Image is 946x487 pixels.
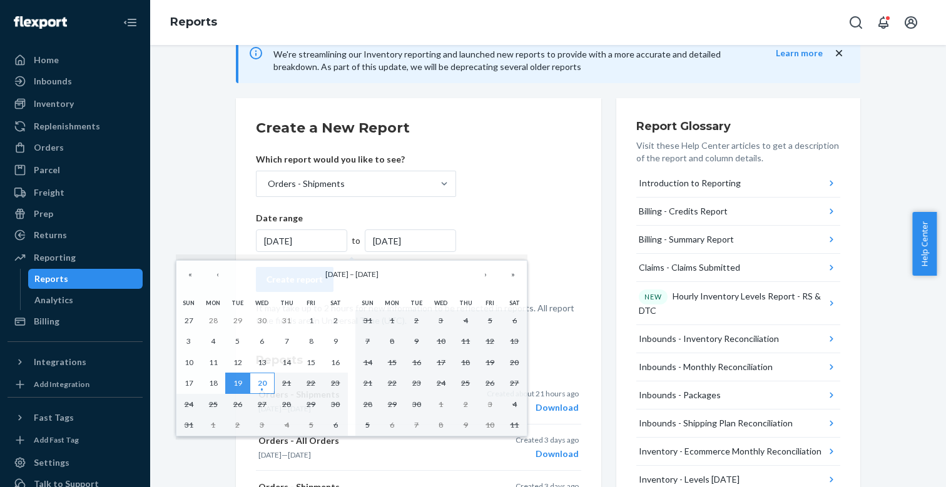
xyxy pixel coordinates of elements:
abbr: Sunday [183,299,195,306]
abbr: August 13, 2025 [258,358,267,367]
button: September 14, 2025 [355,352,380,373]
abbr: September 2, 2025 [235,420,240,429]
abbr: Thursday [280,299,293,306]
time: [DATE] [258,450,282,459]
abbr: October 3, 2025 [488,399,492,409]
button: September 28, 2025 [355,394,380,415]
abbr: September 14, 2025 [364,358,372,367]
div: Claims - Claims Submitted [639,261,740,274]
button: September 15, 2025 [380,352,404,373]
button: Open notifications [871,10,896,35]
div: Billing [34,315,59,328]
button: September 24, 2025 [429,373,453,394]
button: September 25, 2025 [454,373,478,394]
abbr: September 17, 2025 [437,358,445,367]
abbr: August 7, 2025 [285,336,289,346]
abbr: August 29, 2025 [307,399,315,409]
button: Integrations [8,352,143,372]
button: NEWHourly Inventory Levels Report - RS & DTC [636,282,840,325]
button: Introduction to Reporting [636,169,840,198]
p: Date range [256,212,456,224]
span: – [348,269,355,279]
button: September 3, 2025 [429,310,453,331]
p: Created about 21 hours ago [487,388,579,399]
button: September 30, 2025 [404,394,429,415]
abbr: August 8, 2025 [309,336,313,346]
button: August 22, 2025 [299,373,323,394]
abbr: August 23, 2025 [331,378,340,388]
div: Billing - Summary Report [639,233,734,246]
button: September 29, 2025 [380,394,404,415]
abbr: September 4, 2025 [285,420,289,429]
button: Fast Tags [8,408,143,428]
abbr: October 9, 2025 [464,420,468,429]
button: Inbounds - Inventory Reconciliation [636,325,840,353]
button: July 30, 2025 [250,310,274,331]
button: October 9, 2025 [454,414,478,436]
div: Inventory - Ecommerce Monthly Reconciliation [639,445,821,458]
button: August 27, 2025 [250,394,274,415]
button: Learn more [751,47,823,59]
span: Help Center [912,212,937,276]
button: September 23, 2025 [404,373,429,394]
button: « [176,261,204,288]
div: Fast Tags [34,411,74,424]
button: Claims - Claims Submitted [636,254,840,282]
div: Inventory [34,98,74,110]
button: ‹ [204,261,231,288]
ol: breadcrumbs [160,4,227,41]
abbr: October 5, 2025 [365,420,370,429]
button: August 14, 2025 [275,352,299,373]
abbr: September 2, 2025 [414,316,419,325]
abbr: August 25, 2025 [209,399,218,409]
div: [DATE] [365,229,456,252]
div: Add Fast Tag [34,434,79,445]
div: Reports [34,273,68,285]
abbr: Friday [307,299,315,306]
abbr: August 17, 2025 [185,378,193,388]
div: to [347,234,365,247]
div: Hourly Inventory Levels Report - RS & DTC [639,289,826,317]
abbr: September 4, 2025 [464,316,468,325]
abbr: Monday [385,299,399,306]
a: Replenishments [8,116,143,136]
a: Billing [8,311,143,331]
button: August 29, 2025 [299,394,323,415]
abbr: September 5, 2025 [309,420,313,429]
button: September 1, 2025 [380,310,404,331]
button: September 2, 2025 [404,310,429,331]
abbr: August 14, 2025 [282,358,291,367]
button: August 31, 2025 [355,310,380,331]
abbr: September 1, 2025 [390,316,394,325]
div: Replenishments [34,120,100,133]
abbr: August 1, 2025 [309,316,313,325]
button: September 5, 2025 [478,310,502,331]
div: Inbounds - Shipping Plan Reconciliation [639,417,793,429]
button: August 3, 2025 [176,331,201,352]
button: August 4, 2025 [201,331,225,352]
button: September 20, 2025 [502,352,527,373]
abbr: August 21, 2025 [282,378,291,388]
button: September 7, 2025 [355,331,380,352]
button: August 7, 2025 [275,331,299,352]
abbr: August 19, 2025 [233,378,242,388]
abbr: October 1, 2025 [439,399,443,409]
abbr: August 2, 2025 [333,316,338,325]
button: Inbounds - Packages [636,381,840,409]
abbr: September 3, 2025 [439,316,443,325]
div: Inbounds - Packages [639,389,721,401]
button: September 2, 2025 [225,414,250,436]
abbr: August 31, 2025 [364,316,372,325]
button: August 13, 2025 [250,352,274,373]
div: Inbounds - Monthly Reconciliation [639,361,773,373]
img: Flexport logo [14,16,67,29]
button: Open account menu [898,10,923,35]
abbr: September 26, 2025 [486,378,494,388]
p: — [258,449,470,460]
button: July 29, 2025 [225,310,250,331]
abbr: Saturday [509,299,520,306]
abbr: Friday [486,299,494,306]
abbr: September 9, 2025 [414,336,419,346]
div: Analytics [34,294,73,306]
a: Parcel [8,160,143,180]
